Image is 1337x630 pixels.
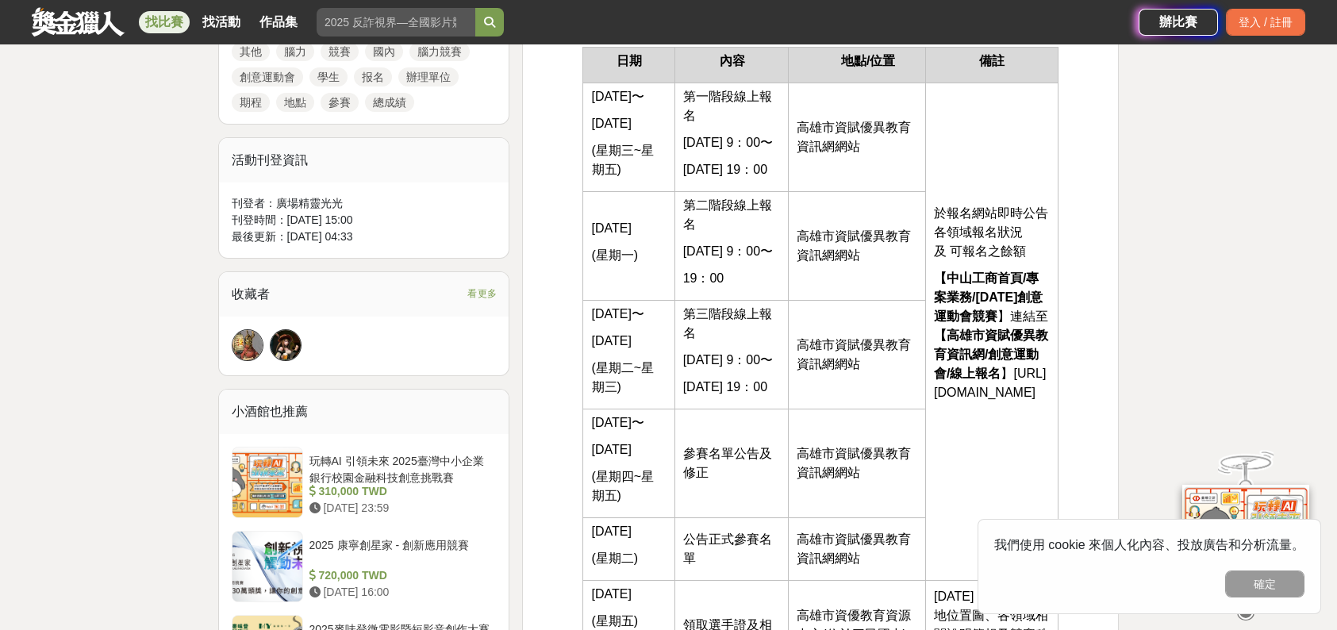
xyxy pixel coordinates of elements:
[1139,9,1218,36] a: 辦比賽
[591,221,631,235] span: [DATE]
[219,138,509,182] div: 活動刊登資訊
[276,42,314,61] a: 腦力
[232,93,270,112] a: 期程
[591,551,638,565] span: (星期二)
[253,11,304,33] a: 作品集
[365,93,414,112] a: 總成績
[1182,485,1309,590] img: d2146d9a-e6f6-4337-9592-8cefde37ba6b.png
[797,338,911,371] span: 高雄市資賦優異教育資訊網網站
[309,67,348,86] a: 學生
[720,54,745,67] strong: 內容
[994,538,1304,551] span: 我們使用 cookie 來個人化內容、投放廣告和分析流量。
[309,500,490,517] div: [DATE] 23:59
[934,328,1048,380] strong: 【高雄市資賦優異教育資訊網/創意運動會/線上報名
[934,206,1048,258] span: 於報名網站即時公告各領域報名狀況及 可報名之餘額
[617,54,642,67] strong: 日期
[797,532,911,565] span: 高雄市資賦優異教育資訊網網站
[683,307,772,340] span: 第三階段線上報名
[219,390,509,434] div: 小酒館也推薦
[683,353,774,367] span: [DATE] 9：00〜
[683,90,772,122] span: 第一階段線上報名
[271,330,301,360] img: Avatar
[276,93,314,112] a: 地點
[232,330,263,360] img: Avatar
[309,483,490,500] div: 310,000 TWD
[398,67,459,86] a: 辦理單位
[683,136,774,149] span: [DATE] 9：00〜
[232,67,303,86] a: 創意運動會
[591,248,638,262] span: (星期一)
[232,447,497,518] a: 玩轉AI 引領未來 2025臺灣中小企業銀行校園金融科技創意挑戰賽 310,000 TWD [DATE] 23:59
[683,380,767,394] span: [DATE] 19：00
[467,285,496,302] span: 看更多
[591,144,654,176] span: (星期三~星期五)
[321,42,359,61] a: 競賽
[591,443,631,456] span: [DATE]
[683,447,772,479] span: 參賽名單公告及修正
[270,329,302,361] a: Avatar
[232,212,497,229] div: 刊登時間： [DATE] 15:00
[683,244,774,258] span: [DATE] 9：00〜
[841,54,895,67] strong: 地點/位置
[934,309,1048,399] span: 】連結至 】[URL][DOMAIN_NAME]
[934,290,1043,323] strong: [DATE]創意運動會競賽
[591,587,631,601] span: [DATE]
[934,271,1039,304] strong: 【中山工商首頁/專案業務/
[1226,9,1305,36] div: 登入 / 註冊
[591,614,638,628] span: (星期五)
[409,42,470,61] a: 腦力競賽
[591,307,644,321] span: [DATE]〜
[591,90,644,103] span: [DATE]〜
[309,537,490,567] div: 2025 康寧創星家 - 創新應用競賽
[591,361,654,394] span: (星期二~星期三)
[232,229,497,245] div: 最後更新： [DATE] 04:33
[309,567,490,584] div: 720,000 TWD
[934,291,1043,323] a: [DATE]創意運動會競賽
[683,198,772,231] span: 第二階段線上報名
[354,67,392,86] a: 报名
[232,531,497,602] a: 2025 康寧創星家 - 創新應用競賽 720,000 TWD [DATE] 16:00
[321,93,359,112] a: 參賽
[232,195,497,212] div: 刊登者： 廣場精靈光光
[1225,570,1304,597] button: 確定
[232,329,263,361] a: Avatar
[232,287,270,301] span: 收藏者
[683,163,767,176] span: [DATE] 19：00
[139,11,190,33] a: 找比賽
[797,229,911,262] span: 高雄市資賦優異教育資訊網網站
[591,334,631,348] span: [DATE]
[591,416,644,429] span: [DATE]〜
[591,470,654,502] span: (星期四~星期五)
[309,584,490,601] div: [DATE] 16:00
[317,8,475,36] input: 2025 反詐視界—全國影片競賽
[979,54,1005,67] strong: 備註
[591,524,631,538] span: [DATE]
[591,117,631,130] span: [DATE]
[196,11,247,33] a: 找活動
[797,447,911,479] span: 高雄市資賦優異教育資訊網網站
[683,271,724,285] span: 19：00
[797,121,911,153] span: 高雄市資賦優異教育資訊網網站
[683,532,772,565] span: 公告正式參賽名單
[309,453,490,483] div: 玩轉AI 引領未來 2025臺灣中小企業銀行校園金融科技創意挑戰賽
[365,42,403,61] a: 國內
[232,42,270,61] a: 其他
